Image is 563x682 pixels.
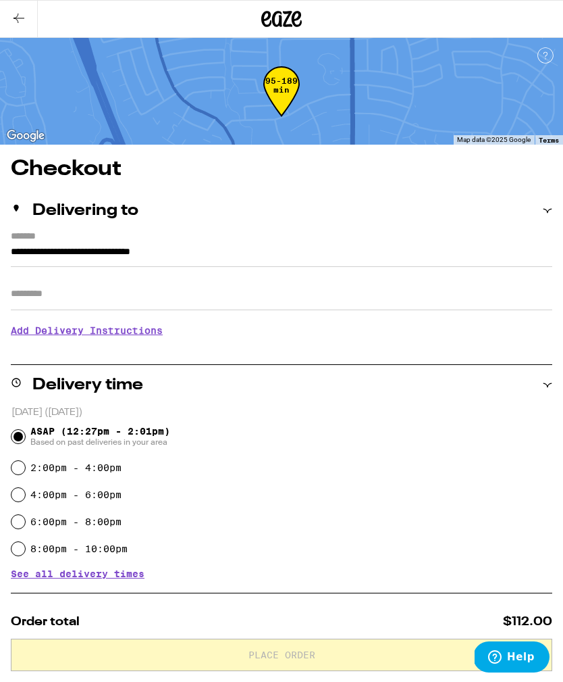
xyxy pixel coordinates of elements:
[30,516,122,527] label: 6:00pm - 8:00pm
[30,489,122,500] label: 4:00pm - 6:00pm
[32,203,138,219] h2: Delivering to
[30,437,170,447] span: Based on past deliveries in your area
[11,616,80,628] span: Order total
[11,158,552,180] h1: Checkout
[248,650,315,660] span: Place Order
[503,616,552,628] span: $112.00
[11,315,552,346] h3: Add Delivery Instructions
[11,406,552,419] p: [DATE] ([DATE])
[475,641,549,675] iframe: Opens a widget where you can find more information
[11,569,144,579] button: See all delivery times
[11,639,552,671] button: Place Order
[30,426,170,447] span: ASAP (12:27pm - 2:01pm)
[457,136,531,143] span: Map data ©2025 Google
[30,462,122,473] label: 2:00pm - 4:00pm
[263,76,300,127] div: 95-189 min
[32,377,143,393] h2: Delivery time
[539,136,559,144] a: Terms
[11,346,552,357] p: We'll contact you at [PHONE_NUMBER] when we arrive
[30,543,128,554] label: 8:00pm - 10:00pm
[3,127,48,145] a: Open this area in Google Maps (opens a new window)
[3,127,48,145] img: Google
